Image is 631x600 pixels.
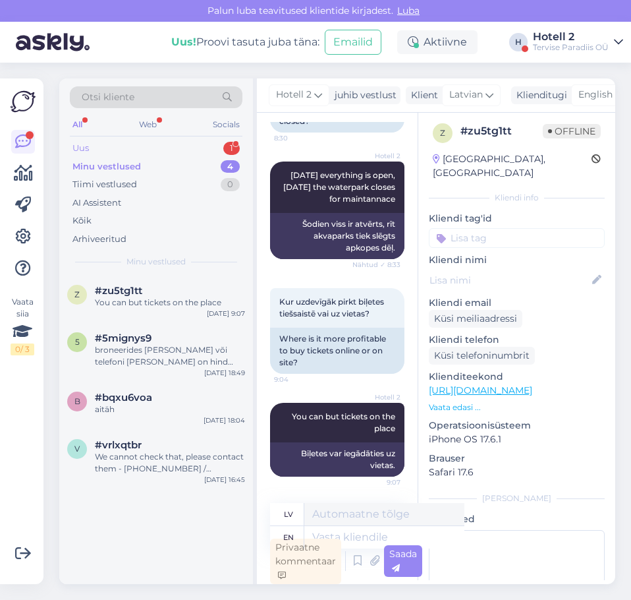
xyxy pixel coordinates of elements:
p: Safari 17.6 [429,465,605,479]
span: 9:07 [351,477,400,487]
div: Klienditugi [511,88,567,102]
span: Hotell 2 [276,88,312,102]
span: v [74,444,80,454]
span: [DATE] everything is open, [DATE] the waterpark closes for maintannace [283,170,397,204]
div: AI Assistent [72,196,121,210]
p: Kliendi tag'id [429,212,605,225]
div: [GEOGRAPHIC_DATA], [GEOGRAPHIC_DATA] [433,152,591,180]
div: broneerides [PERSON_NAME] või telefoni [PERSON_NAME] on hind 174€ [95,344,245,368]
p: iPhone OS 17.6.1 [429,433,605,446]
div: Hotell 2 [533,32,609,42]
span: Kur uzdevīgāk pirkt biļetes tiešsaistē vai uz vietas? [279,297,386,318]
p: Kliendi telefon [429,333,605,347]
span: Hotell 2 [351,392,400,402]
div: Where is it more profitable to buy tickets online or on site? [270,328,404,374]
p: Klienditeekond [429,370,605,384]
div: We cannot check that, please contact them - [PHONE_NUMBER] / [EMAIL_ADDRESS][DOMAIN_NAME] [95,451,245,475]
div: Uus [72,142,89,155]
span: Latvian [449,88,483,102]
div: en [283,526,294,549]
div: Küsi telefoninumbrit [429,347,535,365]
div: [DATE] 16:45 [204,475,245,485]
span: 9:04 [274,375,323,384]
p: Brauser [429,452,605,465]
span: Otsi kliente [82,90,134,104]
div: H [509,33,528,51]
div: juhib vestlust [329,88,397,102]
span: You can but tickets on the place [292,411,397,433]
div: All [70,116,85,133]
div: Kliendi info [429,192,605,204]
div: [DATE] 18:49 [204,368,245,378]
div: Privaatne kommentaar [270,539,341,584]
span: Minu vestlused [126,256,186,268]
span: Nähtud ✓ 8:33 [351,260,400,270]
div: You can but tickets on the place [95,297,245,309]
span: b [74,396,80,406]
div: Küsi meiliaadressi [429,310,522,328]
div: Kõik [72,214,92,227]
span: Hotell 2 [351,151,400,161]
div: aitäh [95,404,245,415]
button: Emailid [325,30,381,55]
div: 1 [223,142,240,155]
span: z [74,289,80,299]
span: #5mignys9 [95,332,151,344]
div: # zu5tg1tt [460,123,543,139]
p: Kliendi nimi [429,253,605,267]
p: Operatsioonisüsteem [429,419,605,433]
span: 8:30 [274,133,323,143]
div: Arhiveeritud [72,233,126,246]
div: 4 [221,160,240,173]
div: Socials [210,116,242,133]
p: Märkmed [429,512,605,526]
span: #bqxu6voa [95,392,152,404]
div: Tervise Paradiis OÜ [533,42,609,53]
a: [URL][DOMAIN_NAME] [429,384,532,396]
div: [PERSON_NAME] [429,493,605,504]
div: lv [284,503,293,525]
div: [DATE] 18:04 [204,415,245,425]
span: Offline [543,124,601,138]
span: 5 [75,337,80,347]
div: Minu vestlused [72,160,141,173]
p: Vaata edasi ... [429,402,605,413]
div: Biļetes var iegādāties uz vietas. [270,442,404,477]
img: Askly Logo [11,89,36,114]
div: Vaata siia [11,296,34,355]
div: [DATE] 9:07 [207,309,245,318]
div: Tiimi vestlused [72,178,137,191]
input: Lisa nimi [429,273,590,287]
div: Klient [406,88,438,102]
span: Saada [389,548,417,574]
b: Uus! [171,36,196,48]
div: Proovi tasuta juba täna: [171,34,319,50]
span: #vrlxqtbr [95,439,142,451]
input: Lisa tag [429,228,605,248]
p: Kliendi email [429,296,605,310]
div: Web [136,116,159,133]
span: English [578,88,613,102]
div: 0 / 3 [11,344,34,355]
span: Luba [393,5,424,16]
a: Hotell 2Tervise Paradiis OÜ [533,32,623,53]
span: #zu5tg1tt [95,285,142,297]
div: Aktiivne [397,30,478,54]
div: Šodien viss ir atvērts, rīt akvaparks tiek slēgts apkopes dēļ. [270,213,404,259]
div: 0 [221,178,240,191]
span: z [440,128,445,138]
